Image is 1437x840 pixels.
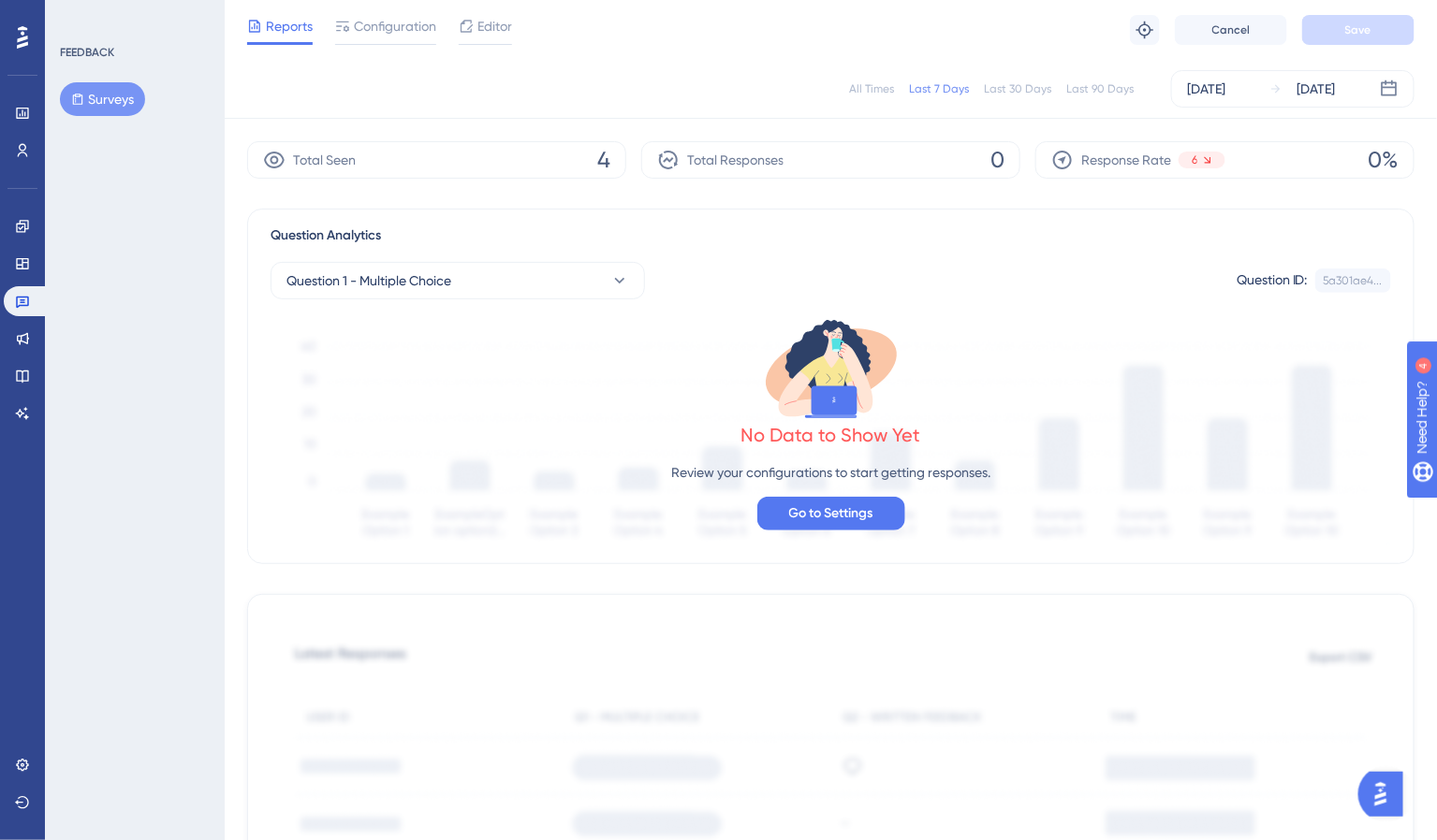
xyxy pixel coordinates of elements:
[1237,268,1308,293] div: Question ID:
[1066,81,1134,96] div: Last 90 Days
[1345,22,1371,37] span: Save
[1187,78,1225,100] div: [DATE]
[130,9,136,24] div: 4
[1212,22,1251,37] span: Cancel
[266,15,313,37] span: Reports
[477,15,512,37] span: Editor
[60,82,145,116] button: Surveys
[354,15,436,37] span: Configuration
[271,224,381,247] span: Question Analytics
[849,81,894,96] div: All Times
[1192,152,1197,167] span: 6
[1358,766,1415,822] iframe: UserGuiding AI Assistant Launcher
[687,149,784,171] span: Total Responses
[1298,78,1336,100] div: [DATE]
[44,5,117,27] span: Need Help?
[1302,15,1415,45] button: Save
[293,149,356,171] span: Total Seen
[1081,149,1171,171] span: Response Rate
[909,81,969,96] div: Last 7 Days
[286,269,451,292] span: Question 1 - Multiple Choice
[1175,15,1287,45] button: Cancel
[1324,273,1383,288] div: 5a301ae4...
[990,145,1004,175] span: 0
[671,461,990,484] p: Review your configurations to start getting responses.
[60,45,114,60] div: FEEDBACK
[597,145,610,175] span: 4
[741,422,921,448] div: No Data to Show Yet
[1369,145,1399,175] span: 0%
[984,81,1051,96] div: Last 30 Days
[757,497,905,530] button: Go to Settings
[271,262,645,299] button: Question 1 - Multiple Choice
[789,502,873,525] span: Go to Settings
